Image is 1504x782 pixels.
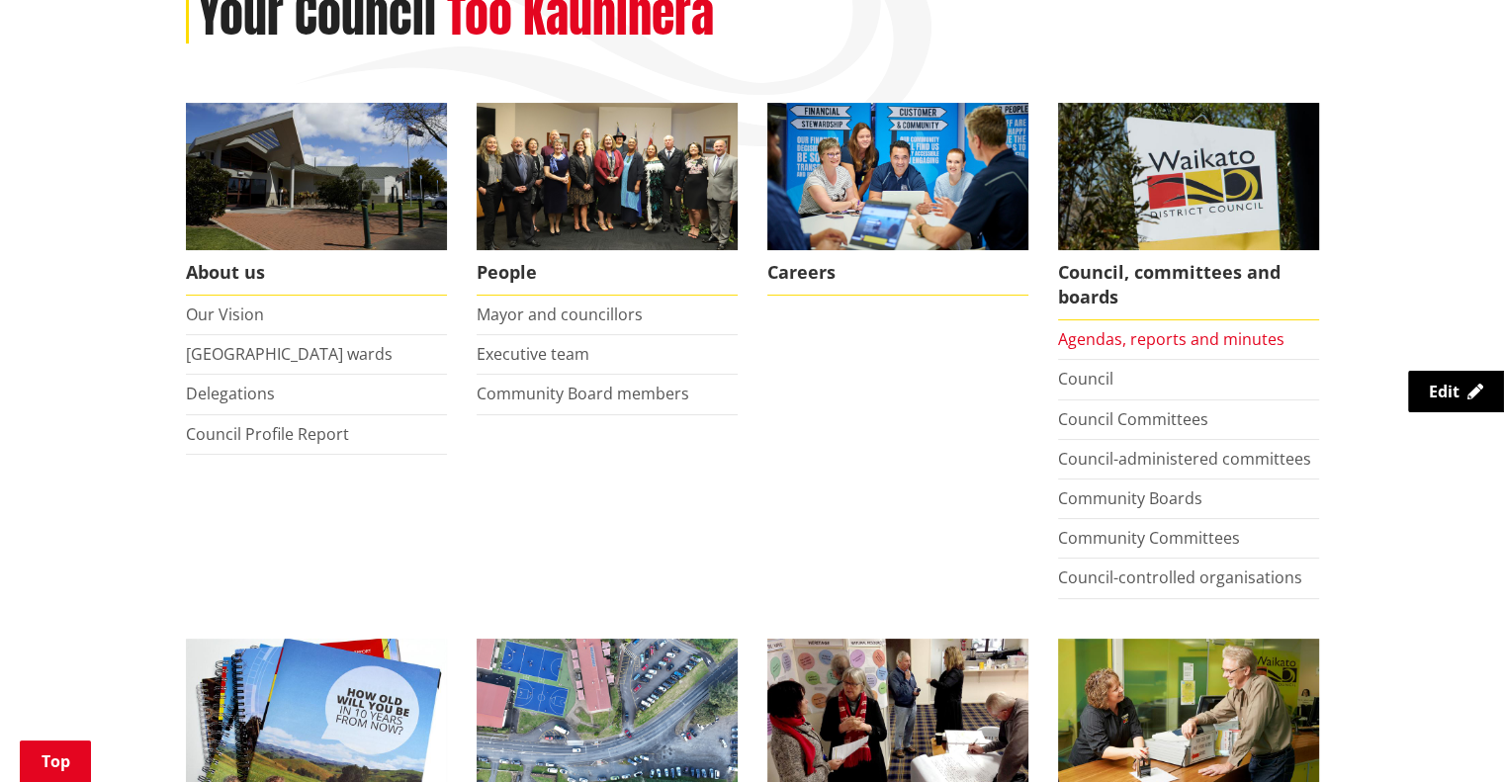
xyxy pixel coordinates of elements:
[186,383,275,404] a: Delegations
[1408,371,1504,412] a: Edit
[1058,328,1284,350] a: Agendas, reports and minutes
[1413,699,1484,770] iframe: Messenger Launcher
[1429,381,1460,402] span: Edit
[1058,250,1319,320] span: Council, committees and boards
[186,423,349,445] a: Council Profile Report
[477,304,643,325] a: Mayor and councillors
[186,103,447,250] img: WDC Building 0015
[477,103,738,296] a: 2022 Council People
[767,103,1028,250] img: Office staff in meeting - Career page
[186,250,447,296] span: About us
[1058,103,1319,320] a: Waikato-District-Council-sign Council, committees and boards
[767,250,1028,296] span: Careers
[20,740,91,782] a: Top
[477,250,738,296] span: People
[1058,448,1311,470] a: Council-administered committees
[1058,103,1319,250] img: Waikato-District-Council-sign
[477,103,738,250] img: 2022 Council
[186,304,264,325] a: Our Vision
[1058,527,1240,549] a: Community Committees
[1058,566,1302,588] a: Council-controlled organisations
[477,383,689,404] a: Community Board members
[1058,368,1113,390] a: Council
[1058,487,1202,509] a: Community Boards
[186,343,393,365] a: [GEOGRAPHIC_DATA] wards
[186,103,447,296] a: WDC Building 0015 About us
[767,103,1028,296] a: Careers
[1058,408,1208,430] a: Council Committees
[477,343,589,365] a: Executive team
